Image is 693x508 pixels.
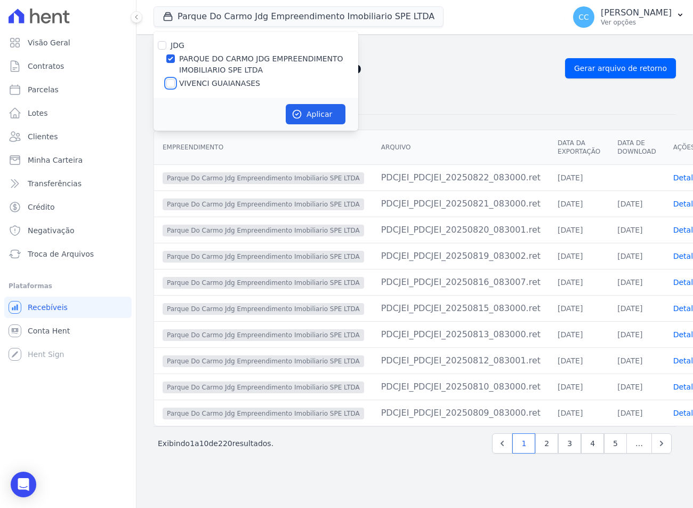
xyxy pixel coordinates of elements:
td: [DATE] [609,190,664,217]
span: Recebíveis [28,302,68,313]
span: Parque Do Carmo Jdg Empreendimento Imobiliario SPE LTDA [163,225,364,236]
td: [DATE] [549,347,609,374]
td: [DATE] [609,217,664,243]
button: Aplicar [286,104,345,124]
label: JDG [171,41,184,50]
button: CC [PERSON_NAME] Ver opções [565,2,693,32]
p: [PERSON_NAME] [601,7,672,18]
span: Parque Do Carmo Jdg Empreendimento Imobiliario SPE LTDA [163,277,364,289]
th: Empreendimento [154,130,373,165]
a: Contratos [4,55,132,77]
a: 1 [512,433,535,454]
a: 2 [535,433,558,454]
span: Parque Do Carmo Jdg Empreendimento Imobiliario SPE LTDA [163,355,364,367]
span: Contratos [28,61,64,72]
a: Previous [492,433,512,454]
td: [DATE] [609,374,664,400]
a: Troca de Arquivos [4,243,132,265]
a: Transferências [4,173,132,194]
th: Arquivo [373,130,549,165]
span: Troca de Arquivos [28,249,94,259]
a: Parcelas [4,79,132,100]
td: [DATE] [609,295,664,321]
a: Crédito [4,196,132,218]
div: PDCJEI_PDCJEI_20250810_083000.ret [381,380,541,393]
span: 10 [199,439,209,448]
td: [DATE] [549,269,609,295]
span: … [626,433,652,454]
div: Open Intercom Messenger [11,472,36,497]
div: PDCJEI_PDCJEI_20250813_083000.ret [381,328,541,341]
th: Data de Download [609,130,664,165]
a: Clientes [4,126,132,147]
td: [DATE] [609,347,664,374]
div: PDCJEI_PDCJEI_20250821_083000.ret [381,197,541,210]
td: [DATE] [549,164,609,190]
td: [DATE] [549,217,609,243]
span: Parque Do Carmo Jdg Empreendimento Imobiliario SPE LTDA [163,199,364,210]
a: Recebíveis [4,297,132,318]
label: PARQUE DO CARMO JDG EMPREENDIMENTO IMOBILIARIO SPE LTDA [179,53,358,76]
td: [DATE] [609,400,664,426]
a: Lotes [4,102,132,124]
td: [DATE] [609,269,664,295]
a: Gerar arquivo de retorno [565,58,676,78]
span: Conta Hent [28,326,70,336]
label: VIVENCI GUAIANASES [179,78,260,89]
span: Parque Do Carmo Jdg Empreendimento Imobiliario SPE LTDA [163,172,364,184]
button: Parque Do Carmo Jdg Empreendimento Imobiliario SPE LTDA [154,6,444,27]
td: [DATE] [609,243,664,269]
td: [DATE] [549,321,609,347]
span: Clientes [28,131,58,142]
p: Ver opções [601,18,672,27]
td: [DATE] [549,243,609,269]
span: Visão Geral [28,37,70,48]
span: Negativação [28,225,75,236]
nav: Breadcrumb [154,43,676,54]
span: Lotes [28,108,48,118]
a: Minha Carteira [4,149,132,171]
div: PDCJEI_PDCJEI_20250809_083000.ret [381,407,541,419]
div: PDCJEI_PDCJEI_20250815_083000.ret [381,302,541,315]
div: PDCJEI_PDCJEI_20250820_083001.ret [381,224,541,236]
span: Parque Do Carmo Jdg Empreendimento Imobiliario SPE LTDA [163,251,364,263]
td: [DATE] [549,374,609,400]
span: Minha Carteira [28,155,83,165]
a: 5 [604,433,627,454]
th: Data da Exportação [549,130,609,165]
div: PDCJEI_PDCJEI_20250812_083001.ret [381,354,541,367]
td: [DATE] [549,400,609,426]
a: 3 [558,433,581,454]
a: Negativação [4,220,132,241]
span: Parque Do Carmo Jdg Empreendimento Imobiliario SPE LTDA [163,329,364,341]
span: Transferências [28,178,82,189]
div: PDCJEI_PDCJEI_20250822_083000.ret [381,171,541,184]
span: 220 [218,439,232,448]
a: Conta Hent [4,320,132,342]
td: [DATE] [549,295,609,321]
span: Parque Do Carmo Jdg Empreendimento Imobiliario SPE LTDA [163,408,364,419]
a: Next [651,433,672,454]
span: Parque Do Carmo Jdg Empreendimento Imobiliario SPE LTDA [163,303,364,315]
span: Gerar arquivo de retorno [574,63,667,74]
span: Parque Do Carmo Jdg Empreendimento Imobiliario SPE LTDA [163,382,364,393]
span: CC [578,13,589,21]
span: Crédito [28,202,55,212]
div: PDCJEI_PDCJEI_20250816_083007.ret [381,276,541,289]
td: [DATE] [609,321,664,347]
p: Exibindo a de resultados. [158,438,273,449]
span: 1 [190,439,195,448]
span: Parcelas [28,84,59,95]
div: PDCJEI_PDCJEI_20250819_083002.ret [381,250,541,263]
a: Visão Geral [4,32,132,53]
a: 4 [581,433,604,454]
div: Plataformas [9,280,127,292]
td: [DATE] [549,190,609,217]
